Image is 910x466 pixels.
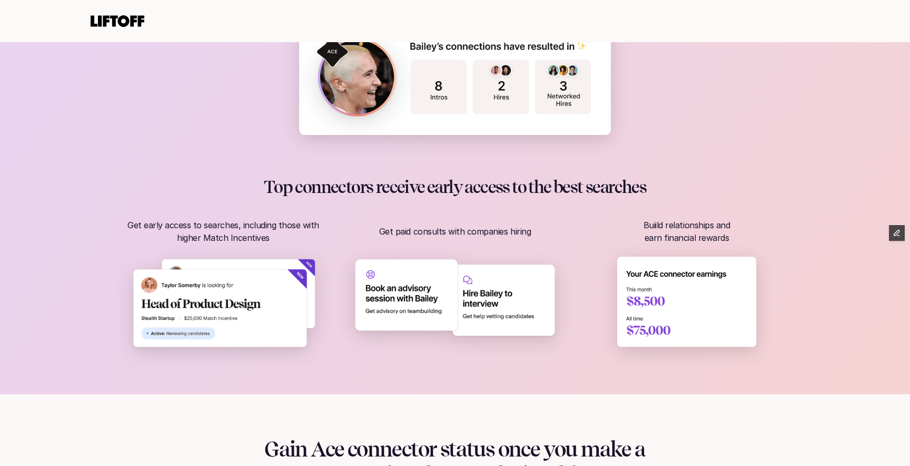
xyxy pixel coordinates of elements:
p: Get early access to searches, including those with higher Match Incentives [118,219,329,244]
button: Edit Framer Content [889,225,905,241]
p: Get paid consults with companies hiring [364,225,547,238]
p: Buiild relationships and earn financial rewards [596,219,778,244]
h1: Top connectors receive early access to the best searches [118,177,792,197]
